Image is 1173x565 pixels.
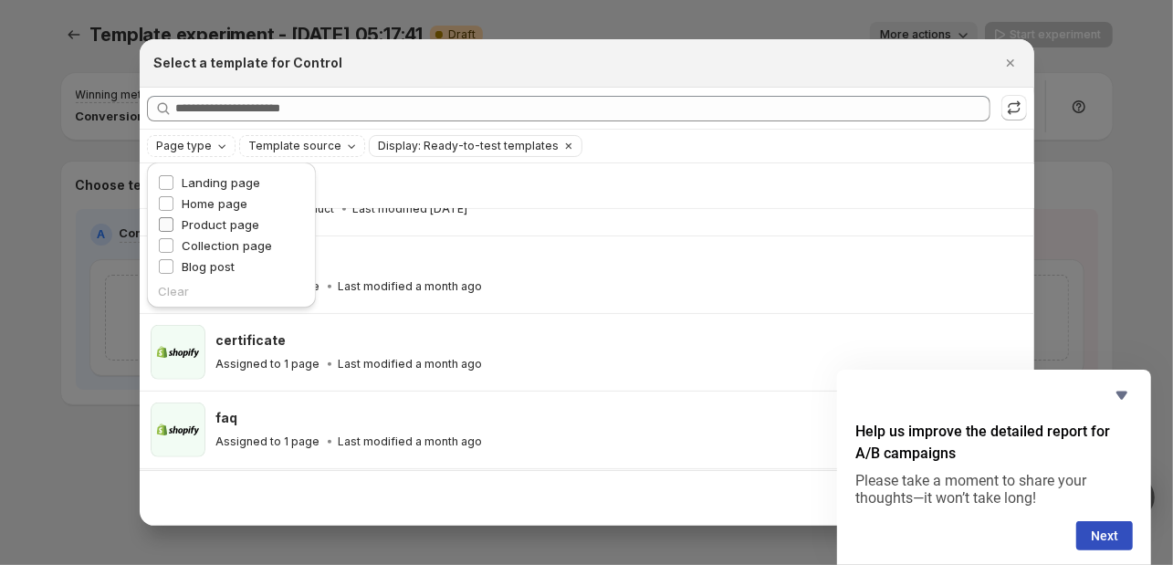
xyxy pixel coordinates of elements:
span: Product page [182,217,259,232]
button: Page type [148,136,235,156]
p: Last modified a month ago [339,357,483,371]
button: Hide survey [1111,384,1133,406]
span: Blog post [182,259,235,274]
button: Next question [1076,521,1133,550]
p: Please take a moment to share your thoughts—it won’t take long! [855,472,1133,507]
span: Page type [157,139,213,153]
span: Home page [182,196,247,211]
img: certificate [151,325,205,380]
button: Clear [560,136,578,156]
span: Landing page [182,175,260,190]
p: Last modified [DATE] [353,202,468,216]
h3: certificate [216,331,287,350]
button: Close [998,50,1023,76]
h3: faq [216,409,238,427]
button: Display: Ready-to-test templates [370,136,560,156]
div: Help us improve the detailed report for A/B campaigns [855,384,1133,550]
p: Assigned to 1 page [216,434,320,449]
span: Template source [249,139,342,153]
span: Display: Ready-to-test templates [379,139,560,153]
button: Template source [240,136,364,156]
p: Assigned to 1 page [216,357,320,371]
img: faq [151,403,205,457]
h2: Help us improve the detailed report for A/B campaigns [855,421,1133,465]
h2: Select a template for Control [154,54,343,72]
p: Last modified a month ago [339,279,483,294]
p: Last modified a month ago [339,434,483,449]
span: Collection page [182,238,272,253]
